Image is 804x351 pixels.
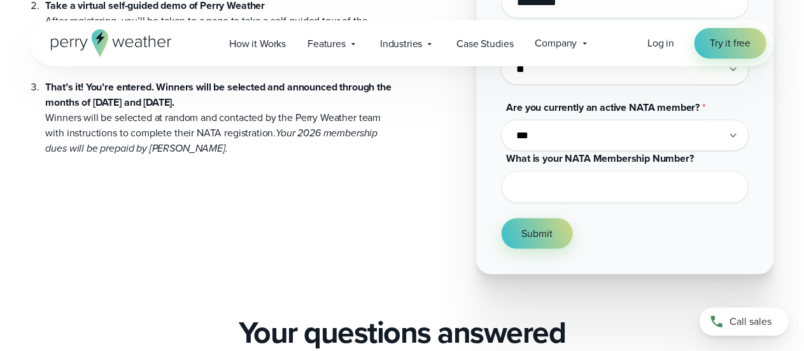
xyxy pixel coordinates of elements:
span: Case Studies [456,36,513,52]
a: Case Studies [446,31,524,57]
strong: That’s it! You’re entered. Winners will be selected and announced through the months of [DATE] an... [46,80,391,110]
a: Try it free [695,28,766,59]
a: Log in [647,36,674,51]
button: Submit [502,218,573,249]
em: Your 2026 membership dues will be prepaid by [PERSON_NAME]. [46,125,378,155]
a: Call sales [700,308,789,336]
li: Winners will be selected at random and contacted by the Perry Weather team with instructions to c... [46,64,392,156]
span: Features [307,36,346,52]
span: Company [535,36,577,51]
span: Submit [522,226,553,241]
span: Industries [380,36,422,52]
span: What is your NATA Membership Number? [507,151,695,166]
span: Call sales [730,314,772,329]
span: How it Works [229,36,286,52]
span: Try it free [710,36,751,51]
a: How it Works [218,31,297,57]
span: Log in [647,36,674,50]
h2: Your questions answered [239,315,566,351]
span: Are you currently an active NATA member? [507,100,700,115]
